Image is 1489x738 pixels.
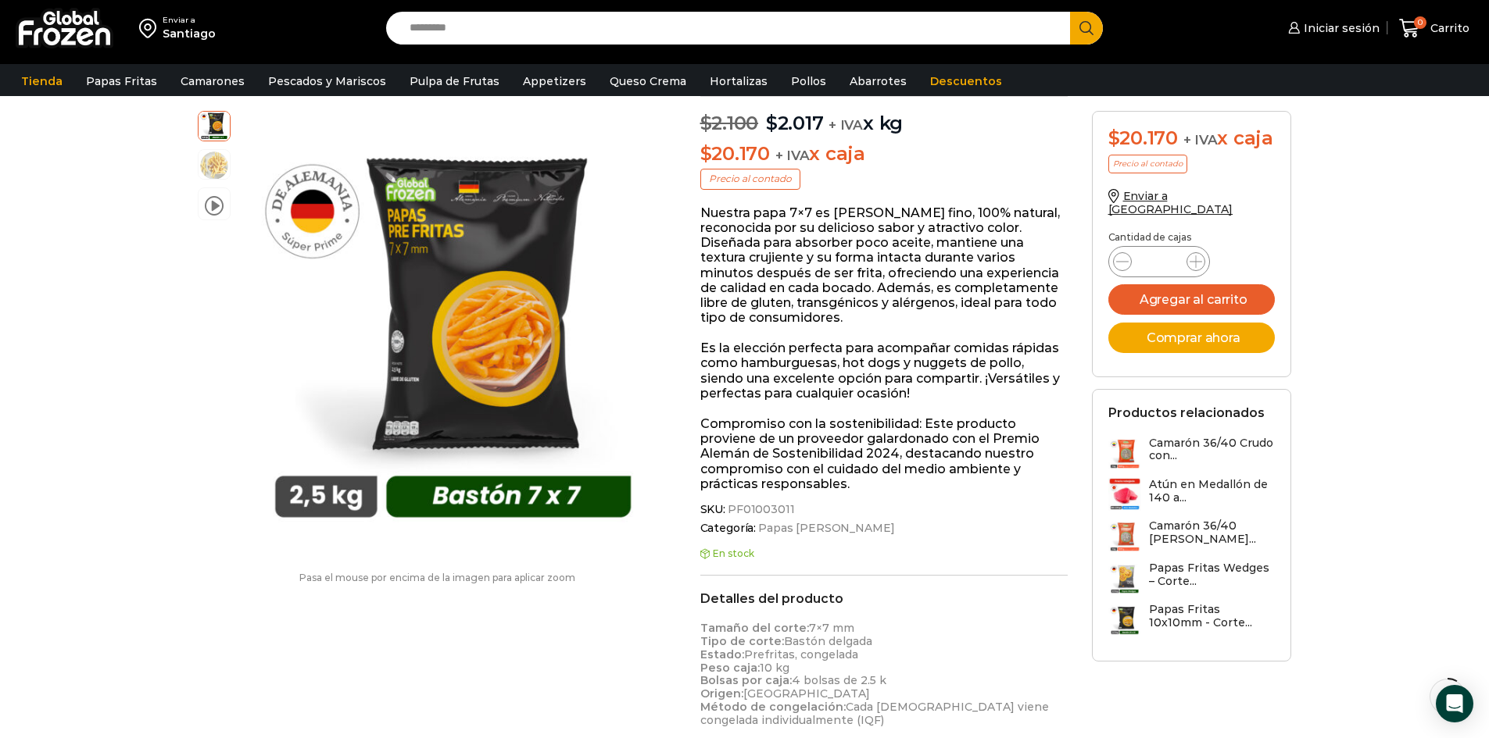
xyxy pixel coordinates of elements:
h2: Detalles del producto [700,591,1068,606]
span: Iniciar sesión [1300,20,1380,36]
p: x caja [700,143,1068,166]
strong: Peso caja: [700,661,760,675]
span: 0 [1414,16,1426,29]
p: Cantidad de cajas [1108,232,1276,243]
p: Pasa el mouse por encima de la imagen para aplicar zoom [198,572,677,583]
a: 0 Carrito [1395,10,1473,47]
span: $ [1108,127,1120,149]
strong: Tipo de corte: [700,634,784,648]
a: Hortalizas [702,66,775,96]
button: Comprar ahora [1108,323,1276,353]
div: Open Intercom Messenger [1436,685,1473,722]
a: Camarón 36/40 [PERSON_NAME]... [1108,519,1276,553]
p: Compromiso con la sostenibilidad: Este producto proviene de un proveedor galardonado con el Premi... [700,416,1068,491]
h3: Camarón 36/40 Crudo con... [1149,437,1276,463]
bdi: 20.170 [1108,127,1178,149]
span: + IVA [775,148,810,163]
a: Camarón 36/40 Crudo con... [1108,437,1276,470]
span: PF01003011 [725,503,795,516]
span: $ [766,112,778,134]
a: Papas Fritas Wedges – Corte... [1108,562,1276,595]
a: Appetizers [515,66,594,96]
a: Iniciar sesión [1284,12,1380,44]
p: 7×7 mm Bastón delgada Prefritas, congelada 10 kg 4 bolsas de 2.5 k [GEOGRAPHIC_DATA] Cada [DEMOGR... [700,622,1068,726]
div: x caja [1108,127,1276,150]
span: 7×7 [199,150,230,181]
p: x kg [700,96,1068,135]
h3: Papas Fritas 10x10mm - Corte... [1149,603,1276,629]
a: Abarrotes [842,66,915,96]
input: Product quantity [1144,251,1174,273]
p: En stock [700,548,1068,559]
h2: Productos relacionados [1108,405,1265,420]
a: Pulpa de Frutas [402,66,507,96]
a: Papas Fritas 10x10mm - Corte... [1108,603,1276,636]
span: + IVA [829,117,863,133]
a: Papas [PERSON_NAME] [756,522,894,535]
p: Es la elección perfecta para acompañar comidas rápidas como hamburguesas, hot dogs y nuggets de p... [700,340,1068,401]
strong: Origen: [700,686,743,701]
bdi: 2.017 [766,112,824,134]
a: Papas Fritas [78,66,165,96]
a: Pollos [783,66,834,96]
bdi: 2.100 [700,112,759,134]
button: Search button [1070,12,1103,45]
a: Queso Crema [602,66,694,96]
span: Carrito [1426,20,1469,36]
a: Tienda [13,66,70,96]
a: Descuentos [922,66,1010,96]
span: $ [700,142,712,165]
img: address-field-icon.svg [139,15,163,41]
span: 7×7 [199,109,230,141]
strong: Bolsas por caja: [700,673,792,687]
div: Enviar a [163,15,216,26]
div: Santiago [163,26,216,41]
a: Pescados y Mariscos [260,66,394,96]
span: SKU: [700,503,1068,516]
strong: Tamaño del corte: [700,621,809,635]
p: Precio al contado [1108,155,1187,173]
bdi: 20.170 [700,142,770,165]
span: $ [700,112,712,134]
p: Nuestra papa 7×7 es [PERSON_NAME] fino, 100% natural, reconocida por su delicioso sabor y atracti... [700,205,1068,326]
h3: Camarón 36/40 [PERSON_NAME]... [1149,519,1276,546]
h3: Papas Fritas Wedges – Corte... [1149,562,1276,588]
h3: Atún en Medallón de 140 a... [1149,478,1276,504]
strong: Estado: [700,647,744,661]
p: Precio al contado [700,169,800,189]
a: Atún en Medallón de 140 a... [1108,478,1276,512]
span: Categoría: [700,522,1068,535]
button: Agregar al carrito [1108,284,1276,315]
div: 1 / 3 [238,111,668,540]
strong: Método de congelación: [700,700,846,714]
span: + IVA [1183,132,1218,148]
img: 7x7 [238,111,668,540]
a: Camarones [173,66,252,96]
a: Enviar a [GEOGRAPHIC_DATA] [1108,189,1233,216]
